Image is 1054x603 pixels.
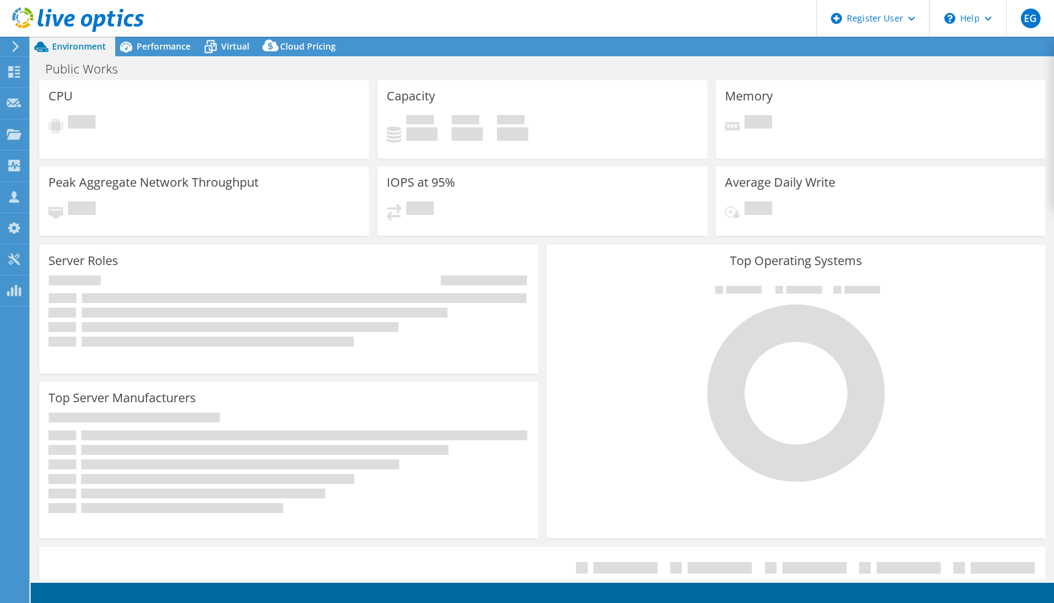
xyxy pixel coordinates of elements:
h3: Peak Aggregate Network Throughput [48,176,259,189]
h3: Top Server Manufacturers [48,391,196,405]
span: Environment [52,40,106,52]
h3: Memory [725,89,773,103]
span: Pending [406,201,434,218]
h3: Capacity [387,89,435,103]
h3: Server Roles [48,254,118,268]
span: Free [452,115,479,127]
span: Pending [68,115,96,132]
span: Total [497,115,525,127]
span: EG [1021,9,1041,28]
span: Pending [745,201,772,218]
svg: \n [944,13,955,24]
h3: IOPS at 95% [387,176,455,189]
h1: Public Works [40,62,137,76]
span: Pending [68,201,96,218]
h4: 0 GiB [497,127,528,141]
span: Used [406,115,434,127]
h4: 0 GiB [452,127,483,141]
span: Virtual [221,40,249,52]
h3: CPU [48,89,73,103]
span: Pending [745,115,772,132]
h3: Top Operating Systems [556,254,1036,268]
h3: Average Daily Write [725,176,835,189]
span: Performance [137,40,191,52]
h4: 0 GiB [406,127,438,141]
span: Cloud Pricing [280,40,336,52]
